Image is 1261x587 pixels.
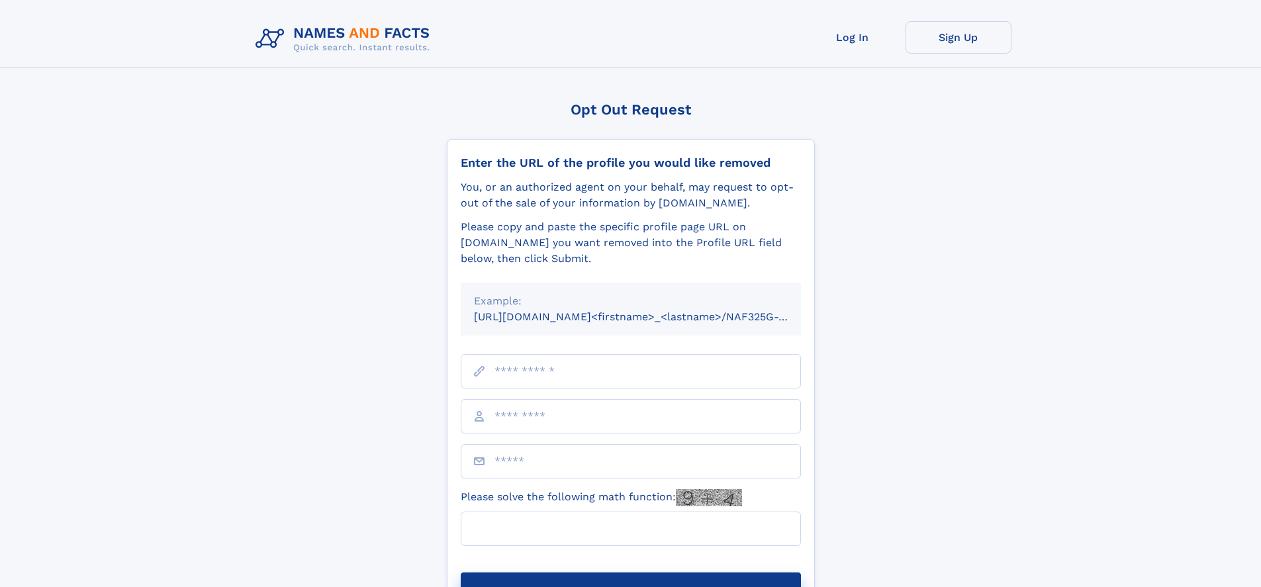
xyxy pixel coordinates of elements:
[461,156,801,170] div: Enter the URL of the profile you would like removed
[906,21,1011,54] a: Sign Up
[461,179,801,211] div: You, or an authorized agent on your behalf, may request to opt-out of the sale of your informatio...
[447,101,815,118] div: Opt Out Request
[250,21,441,57] img: Logo Names and Facts
[474,310,826,323] small: [URL][DOMAIN_NAME]<firstname>_<lastname>/NAF325G-xxxxxxxx
[461,489,742,506] label: Please solve the following math function:
[461,219,801,267] div: Please copy and paste the specific profile page URL on [DOMAIN_NAME] you want removed into the Pr...
[474,293,788,309] div: Example:
[800,21,906,54] a: Log In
